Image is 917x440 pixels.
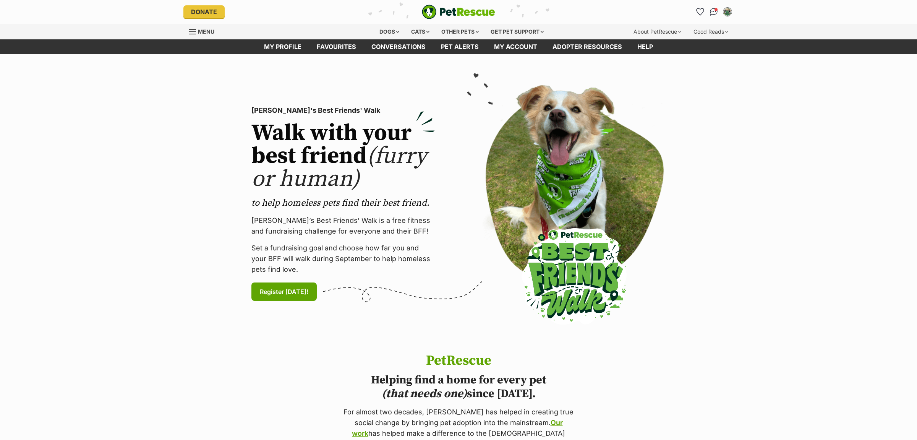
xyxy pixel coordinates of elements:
[260,287,308,296] span: Register [DATE]!
[256,39,309,54] a: My profile
[309,39,364,54] a: Favourites
[183,5,225,18] a: Donate
[545,39,630,54] a: Adopter resources
[422,5,495,19] img: logo-e224e6f780fb5917bec1dbf3a21bbac754714ae5b6737aabdf751b685950b380.svg
[251,215,435,237] p: [PERSON_NAME]’s Best Friends' Walk is a free fitness and fundraising challenge for everyone and t...
[694,6,706,18] a: Favourites
[433,39,486,54] a: Pet alerts
[374,24,405,39] div: Dogs
[341,353,576,369] h1: PetRescue
[406,24,435,39] div: Cats
[436,24,484,39] div: Other pets
[486,39,545,54] a: My account
[630,39,661,54] a: Help
[628,24,687,39] div: About PetRescue
[198,28,214,35] span: Menu
[724,8,731,16] img: Lauren Bordonaro profile pic
[251,243,435,275] p: Set a fundraising goal and choose how far you and your BFF will walk during September to help hom...
[710,8,718,16] img: chat-41dd97257d64d25036548639549fe6c8038ab92f7586957e7f3b1b290dea8141.svg
[364,39,433,54] a: conversations
[251,142,427,193] span: (furry or human)
[422,5,495,19] a: PetRescue
[485,24,549,39] div: Get pet support
[341,373,576,401] h2: Helping find a home for every pet since [DATE].
[721,6,734,18] button: My account
[251,197,435,209] p: to help homeless pets find their best friend.
[189,24,220,38] a: Menu
[251,122,435,191] h2: Walk with your best friend
[382,386,467,401] i: (that needs one)
[251,105,435,116] p: [PERSON_NAME]'s Best Friends' Walk
[708,6,720,18] a: Conversations
[694,6,734,18] ul: Account quick links
[688,24,734,39] div: Good Reads
[251,283,317,301] a: Register [DATE]!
